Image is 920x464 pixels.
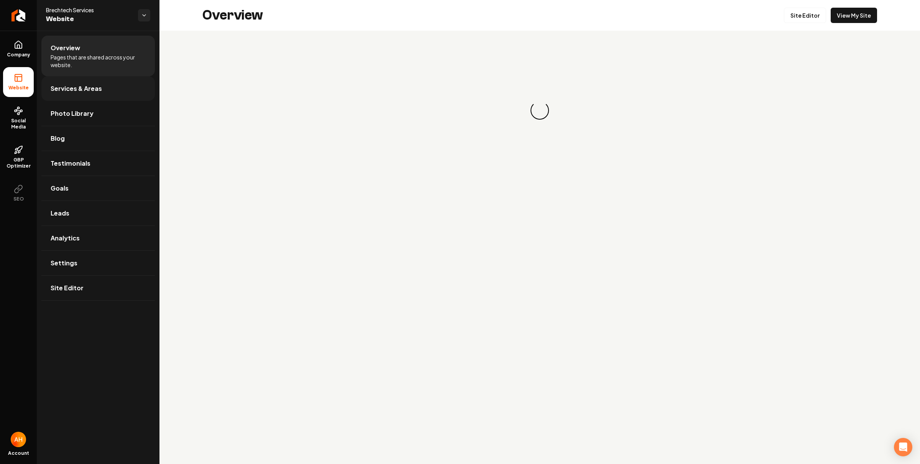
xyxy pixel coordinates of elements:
[51,234,80,243] span: Analytics
[11,432,26,447] img: Anthony Hurgoi
[831,8,877,23] a: View My Site
[51,134,65,143] span: Blog
[41,151,155,176] a: Testimonials
[3,139,34,175] a: GBP Optimizer
[41,126,155,151] a: Blog
[784,8,826,23] a: Site Editor
[11,9,26,21] img: Rebolt Logo
[51,43,80,53] span: Overview
[41,276,155,300] a: Site Editor
[3,34,34,64] a: Company
[51,184,69,193] span: Goals
[202,8,263,23] h2: Overview
[528,99,551,122] div: Loading
[10,196,27,202] span: SEO
[41,176,155,201] a: Goals
[51,159,90,168] span: Testimonials
[51,283,84,293] span: Site Editor
[51,84,102,93] span: Services & Areas
[41,226,155,250] a: Analytics
[4,52,33,58] span: Company
[5,85,32,91] span: Website
[3,100,34,136] a: Social Media
[51,53,146,69] span: Pages that are shared across your website.
[41,76,155,101] a: Services & Areas
[41,251,155,275] a: Settings
[894,438,912,456] div: Open Intercom Messenger
[46,6,132,14] span: Brechtech Services
[51,109,94,118] span: Photo Library
[11,432,26,447] button: Open user button
[41,101,155,126] a: Photo Library
[8,450,29,456] span: Account
[3,157,34,169] span: GBP Optimizer
[3,178,34,208] button: SEO
[46,14,132,25] span: Website
[51,258,77,268] span: Settings
[3,118,34,130] span: Social Media
[41,201,155,225] a: Leads
[51,209,69,218] span: Leads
